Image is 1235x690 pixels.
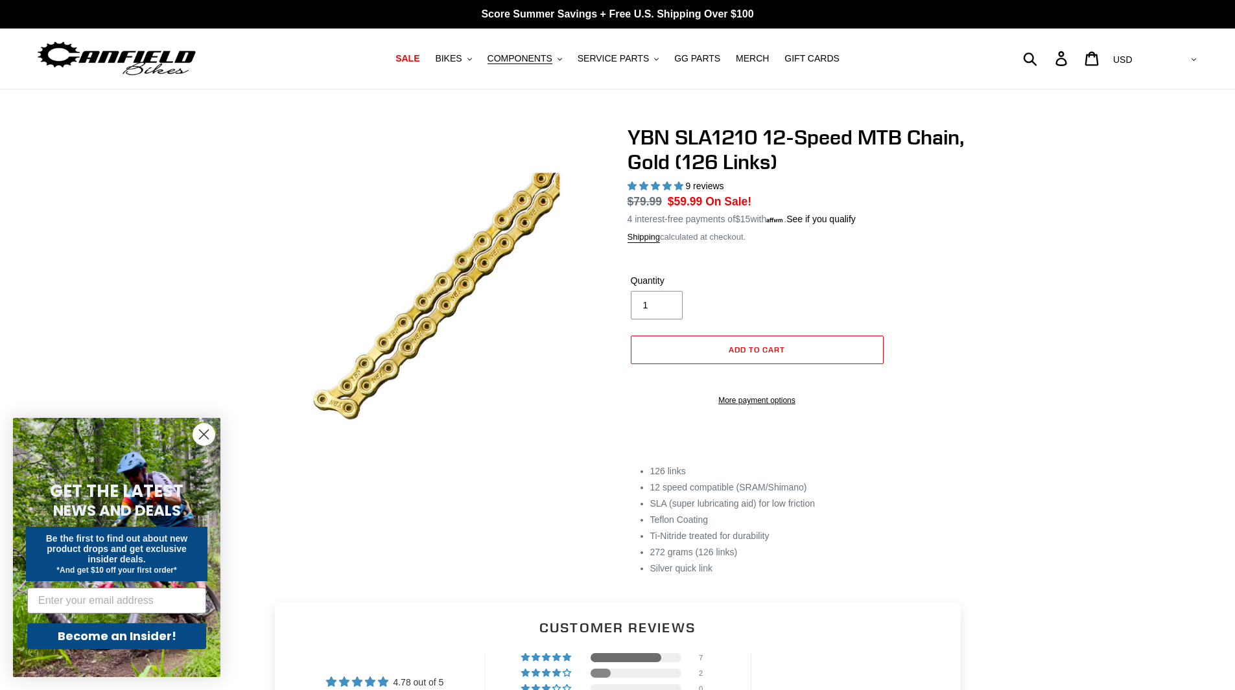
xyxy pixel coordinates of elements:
li: Teflon Coating [650,513,971,527]
button: Close dialog [193,423,215,446]
span: GG PARTS [674,53,720,64]
s: $79.99 [628,195,663,208]
span: MERCH [736,53,769,64]
div: 78% (7) reviews with 5 star rating [521,653,573,662]
a: MERCH [729,50,775,67]
span: $59.99 [668,195,703,208]
span: GIFT CARDS [784,53,840,64]
label: Quantity [631,274,754,288]
span: SALE [395,53,419,64]
li: 272 grams (126 links) [650,546,971,559]
input: Enter your email address [27,588,206,614]
div: calculated at checkout. [628,231,971,244]
h1: YBN SLA1210 12-Speed MTB Chain, Gold (126 Links) [628,125,971,175]
span: BIKES [435,53,462,64]
span: COMPONENTS [488,53,552,64]
p: 4 interest-free payments of with . [628,210,856,226]
span: On Sale! [705,193,751,210]
div: Average rating is 4.78 stars [326,674,444,689]
span: SERVICE PARTS [578,53,649,64]
a: GG PARTS [668,50,727,67]
button: COMPONENTS [481,50,569,67]
img: Canfield Bikes [36,38,198,79]
span: GET THE LATEST [50,479,183,503]
a: More payment options [631,395,884,406]
span: 9 reviews [685,181,723,191]
h2: Customer Reviews [285,618,950,637]
li: Ti-Nitride treated for durability [650,529,971,543]
li: SLA (super lubricating aid) for low friction [650,497,971,511]
div: 22% (2) reviews with 4 star rating [521,669,573,678]
a: SALE [389,50,426,67]
a: GIFT CARDS [778,50,846,67]
span: *And get $10 off your first order* [56,566,176,575]
div: 7 [699,653,714,662]
button: BIKES [429,50,478,67]
span: 4.78 stars [628,181,686,191]
span: NEWS AND DEALS [53,500,181,521]
span: Affirm [766,215,784,223]
span: 4.78 out of 5 [393,677,443,687]
input: Search [1030,44,1063,73]
a: Shipping [628,232,661,243]
span: Add to cart [729,345,785,354]
span: $15 [735,214,750,224]
a: See if you qualify - Learn more about Affirm Financing (opens in modal) [786,214,856,224]
li: Silver quick link [650,562,971,575]
div: 2 [699,669,714,678]
button: Add to cart [631,336,884,364]
button: Become an Insider! [27,623,206,649]
span: Be the first to find out about new product drops and get exclusive insider deals. [46,533,188,564]
li: 126 links [650,465,971,478]
li: 12 speed compatible (SRAM/Shimano) [650,481,971,494]
button: SERVICE PARTS [571,50,665,67]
